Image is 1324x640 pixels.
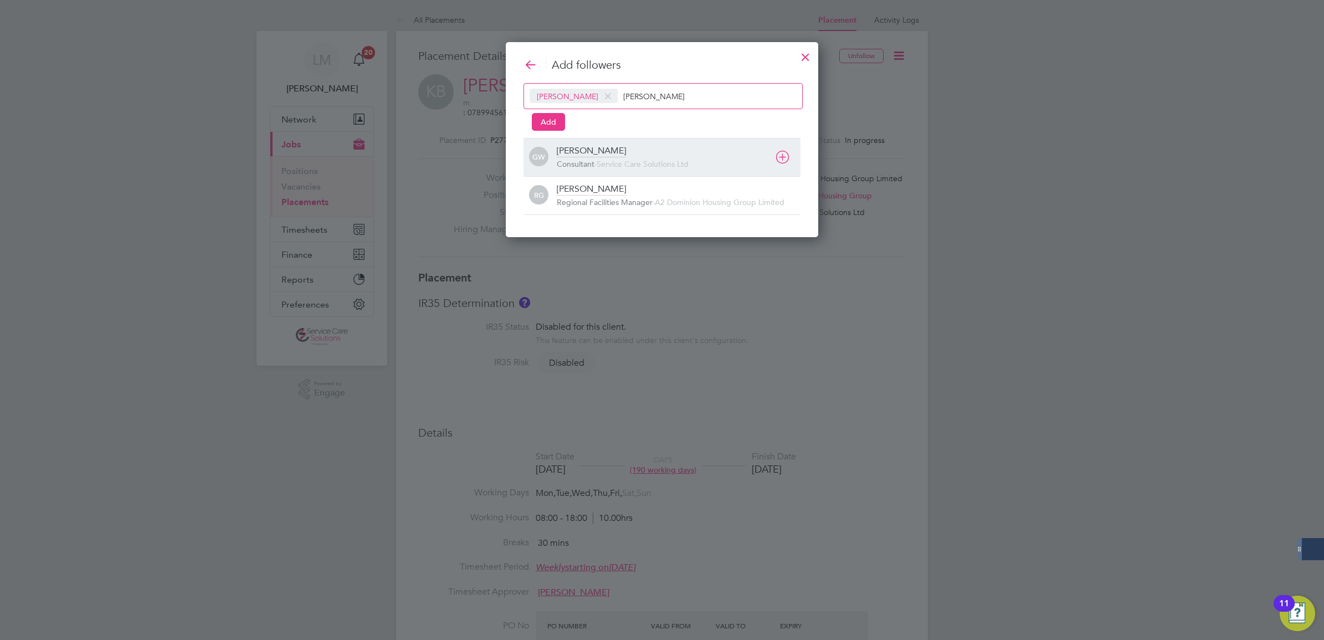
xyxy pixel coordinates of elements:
span: A2 Dominion Housing Group Limited [655,197,784,207]
div: 11 [1279,603,1289,618]
div: [PERSON_NAME] [557,183,626,196]
span: Regional Facilities Manager [557,197,653,207]
button: Add [532,113,565,131]
span: - [594,159,597,169]
button: Open Resource Center, 11 new notifications [1280,596,1315,631]
span: Service Care Solutions Ltd [597,159,689,169]
span: GW [529,147,548,167]
input: Search contacts... [623,89,692,103]
span: Consultant [557,159,594,169]
h3: Add followers [524,58,800,72]
span: RG [529,186,548,205]
span: [PERSON_NAME] [530,89,618,103]
div: [PERSON_NAME] [557,145,626,157]
span: - [653,197,655,207]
